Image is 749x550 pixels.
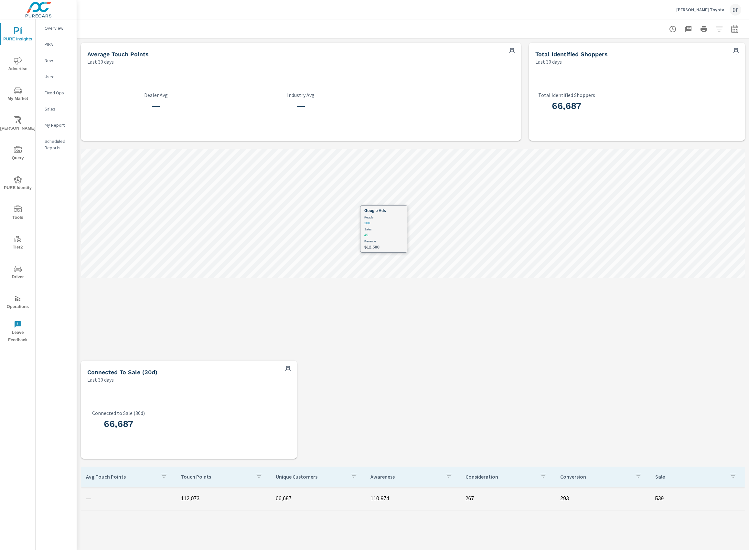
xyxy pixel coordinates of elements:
[535,100,598,111] h3: 66,687
[460,491,555,507] td: 267
[36,120,77,130] div: My Report
[36,88,77,98] div: Fixed Ops
[682,23,695,36] button: "Export Report to PDF"
[36,56,77,65] div: New
[2,321,33,344] span: Leave Feedback
[535,51,608,58] h5: Total Identified Shoppers
[36,104,77,114] div: Sales
[728,23,741,36] button: Select Date Range
[45,90,71,96] p: Fixed Ops
[535,92,598,98] p: Total Identified Shoppers
[555,491,650,507] td: 293
[2,265,33,281] span: Driver
[87,376,114,384] p: Last 30 days
[2,295,33,311] span: Operations
[2,206,33,221] span: Tools
[45,122,71,128] p: My Report
[232,92,370,98] p: Industry Avg
[45,73,71,80] p: Used
[2,57,33,73] span: Advertise
[650,491,745,507] td: 539
[45,138,71,151] p: Scheduled Reports
[0,19,35,346] div: nav menu
[45,41,71,48] p: PIPA
[283,365,293,375] span: Save this to your personalized report
[2,116,33,132] span: [PERSON_NAME]
[45,106,71,112] p: Sales
[2,235,33,251] span: Tier2
[697,23,710,36] button: Print Report
[181,473,250,480] p: Touch Points
[370,473,439,480] p: Awareness
[731,47,741,57] span: Save this to your personalized report
[45,57,71,64] p: New
[276,473,345,480] p: Unique Customers
[87,369,157,375] h5: Connected to Sale (30d)
[86,473,155,480] p: Avg Touch Points
[87,92,225,98] p: Dealer Avg
[87,51,149,58] h5: Average Touch Points
[45,25,71,31] p: Overview
[36,23,77,33] div: Overview
[176,491,270,507] td: 112,073
[655,473,724,480] p: Sale
[2,146,33,162] span: Query
[2,87,33,102] span: My Market
[676,7,724,13] p: [PERSON_NAME] Toyota
[2,176,33,192] span: PURE Identity
[232,100,370,111] h3: —
[87,410,150,416] p: Connected to Sale (30d)
[271,491,365,507] td: 66,687
[36,72,77,81] div: Used
[87,58,114,66] p: Last 30 days
[36,136,77,153] div: Scheduled Reports
[507,47,517,57] span: Save this to your personalized report
[81,491,176,507] td: —
[365,491,460,507] td: 110,974
[87,418,150,429] h3: 66,687
[2,27,33,43] span: PURE Insights
[535,58,562,66] p: Last 30 days
[36,39,77,49] div: PIPA
[560,473,629,480] p: Conversion
[87,100,225,111] h3: —
[465,473,534,480] p: Consideration
[730,4,741,16] div: DP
